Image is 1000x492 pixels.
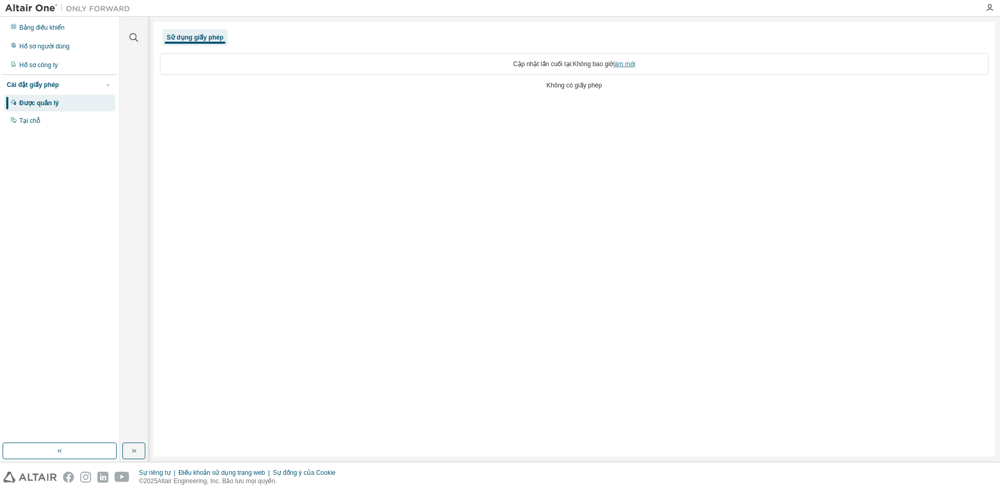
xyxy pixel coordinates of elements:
[157,477,277,485] font: Altair Engineering, Inc. Bảo lưu mọi quyền.
[19,61,58,69] font: Hồ sơ công ty
[115,472,130,483] img: youtube.svg
[19,43,69,50] font: Hồ sơ người dùng
[139,477,144,485] font: ©
[144,477,158,485] font: 2025
[513,60,572,68] font: Cập nhật lần cuối tại:
[3,472,57,483] img: altair_logo.svg
[5,3,135,14] img: Altair One
[273,469,335,476] font: Sự đồng ý của Cookie
[179,469,265,476] font: Điều khoản sử dụng trang web
[546,82,602,89] font: Không có giấy phép
[139,469,171,476] font: Sự riêng tư
[19,99,59,107] font: Được quản lý
[167,34,223,41] font: Sử dụng giấy phép
[19,24,65,31] font: Bảng điều khiển
[19,117,40,124] font: Tại chỗ
[7,81,59,89] font: Cài đặt giấy phép
[80,472,91,483] img: instagram.svg
[613,60,635,68] font: làm mới
[97,472,108,483] img: linkedin.svg
[573,60,614,68] font: Không bao giờ
[63,472,74,483] img: facebook.svg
